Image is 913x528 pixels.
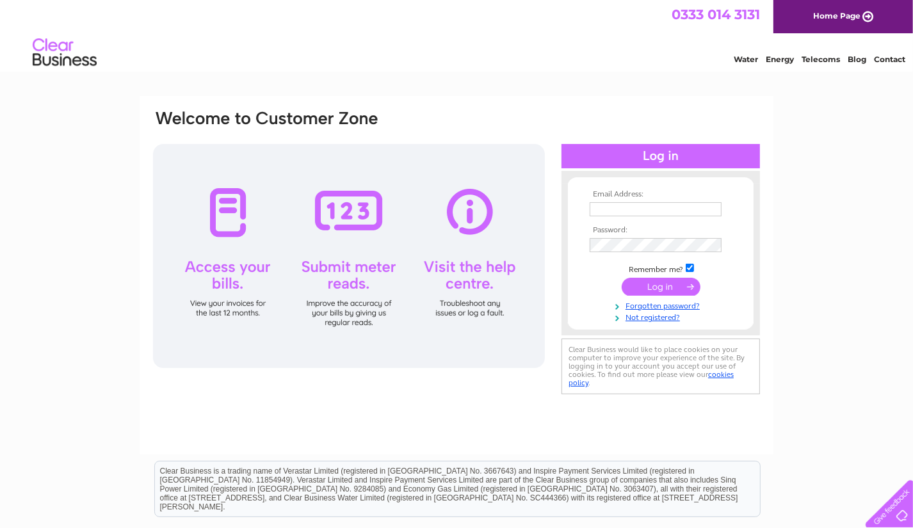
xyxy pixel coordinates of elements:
[155,7,760,62] div: Clear Business is a trading name of Verastar Limited (registered in [GEOGRAPHIC_DATA] No. 3667643...
[766,54,794,64] a: Energy
[874,54,905,64] a: Contact
[802,54,840,64] a: Telecoms
[848,54,866,64] a: Blog
[586,262,735,275] td: Remember me?
[734,54,758,64] a: Water
[569,370,734,387] a: cookies policy
[672,6,760,22] a: 0333 014 3131
[562,339,760,394] div: Clear Business would like to place cookies on your computer to improve your experience of the sit...
[586,190,735,199] th: Email Address:
[32,33,97,72] img: logo.png
[590,310,735,323] a: Not registered?
[586,226,735,235] th: Password:
[622,278,700,296] input: Submit
[590,299,735,311] a: Forgotten password?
